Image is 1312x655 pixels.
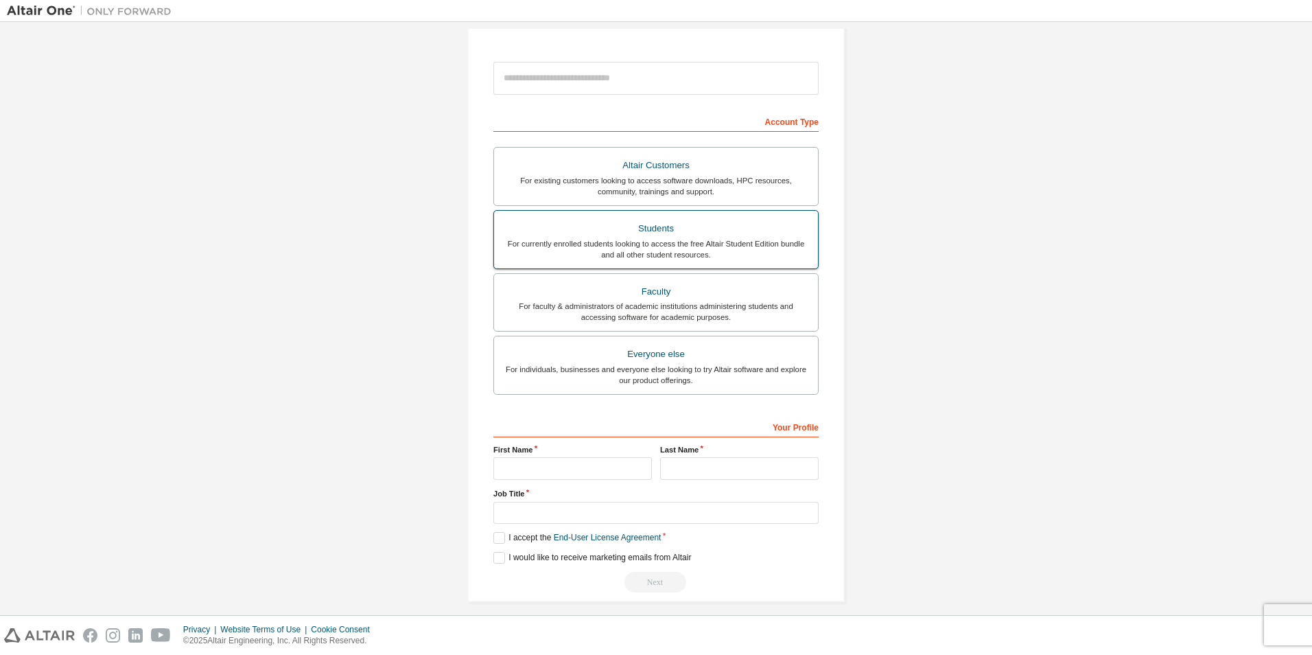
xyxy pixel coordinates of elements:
div: Everyone else [502,345,810,364]
p: © 2025 Altair Engineering, Inc. All Rights Reserved. [183,635,378,647]
label: First Name [493,444,652,455]
label: I accept the [493,532,661,544]
div: For individuals, businesses and everyone else looking to try Altair software and explore our prod... [502,364,810,386]
img: Altair One [7,4,178,18]
a: End-User License Agreement [554,533,661,542]
label: I would like to receive marketing emails from Altair [493,552,691,564]
div: Privacy [183,624,220,635]
label: Last Name [660,444,819,455]
img: linkedin.svg [128,628,143,643]
div: Read and acccept EULA to continue [493,572,819,593]
label: Job Title [493,488,819,499]
img: instagram.svg [106,628,120,643]
div: Your Profile [493,415,819,437]
div: For currently enrolled students looking to access the free Altair Student Edition bundle and all ... [502,238,810,260]
div: Account Type [493,110,819,132]
div: For faculty & administrators of academic institutions administering students and accessing softwa... [502,301,810,323]
img: altair_logo.svg [4,628,75,643]
div: Altair Customers [502,156,810,175]
img: youtube.svg [151,628,171,643]
div: For existing customers looking to access software downloads, HPC resources, community, trainings ... [502,175,810,197]
img: facebook.svg [83,628,97,643]
div: Cookie Consent [311,624,377,635]
div: Faculty [502,282,810,301]
div: Website Terms of Use [220,624,311,635]
div: Students [502,219,810,238]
